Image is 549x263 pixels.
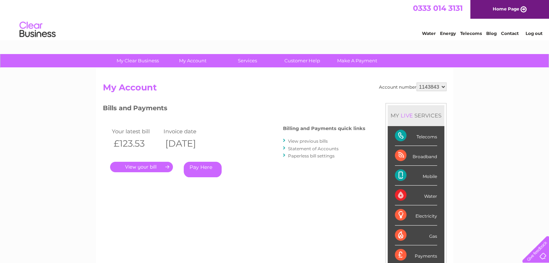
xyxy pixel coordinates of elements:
[422,31,436,36] a: Water
[218,54,277,67] a: Services
[162,136,214,151] th: [DATE]
[395,166,437,186] div: Mobile
[327,54,387,67] a: Make A Payment
[273,54,332,67] a: Customer Help
[110,162,173,172] a: .
[399,112,414,119] div: LIVE
[103,83,446,96] h2: My Account
[19,19,56,41] img: logo.png
[110,126,162,136] td: Your latest bill
[501,31,519,36] a: Contact
[288,138,328,144] a: View previous bills
[103,103,365,116] h3: Bills and Payments
[388,105,444,126] div: MY SERVICES
[288,153,335,159] a: Paperless bill settings
[184,162,222,177] a: Pay Here
[379,83,446,91] div: Account number
[413,4,463,13] a: 0333 014 3131
[283,126,365,131] h4: Billing and Payments quick links
[395,126,437,146] div: Telecoms
[395,186,437,205] div: Water
[440,31,456,36] a: Energy
[104,4,445,35] div: Clear Business is a trading name of Verastar Limited (registered in [GEOGRAPHIC_DATA] No. 3667643...
[395,205,437,225] div: Electricity
[110,136,162,151] th: £123.53
[108,54,167,67] a: My Clear Business
[395,226,437,245] div: Gas
[288,146,339,151] a: Statement of Accounts
[486,31,497,36] a: Blog
[162,126,214,136] td: Invoice date
[525,31,542,36] a: Log out
[163,54,222,67] a: My Account
[395,146,437,166] div: Broadband
[460,31,482,36] a: Telecoms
